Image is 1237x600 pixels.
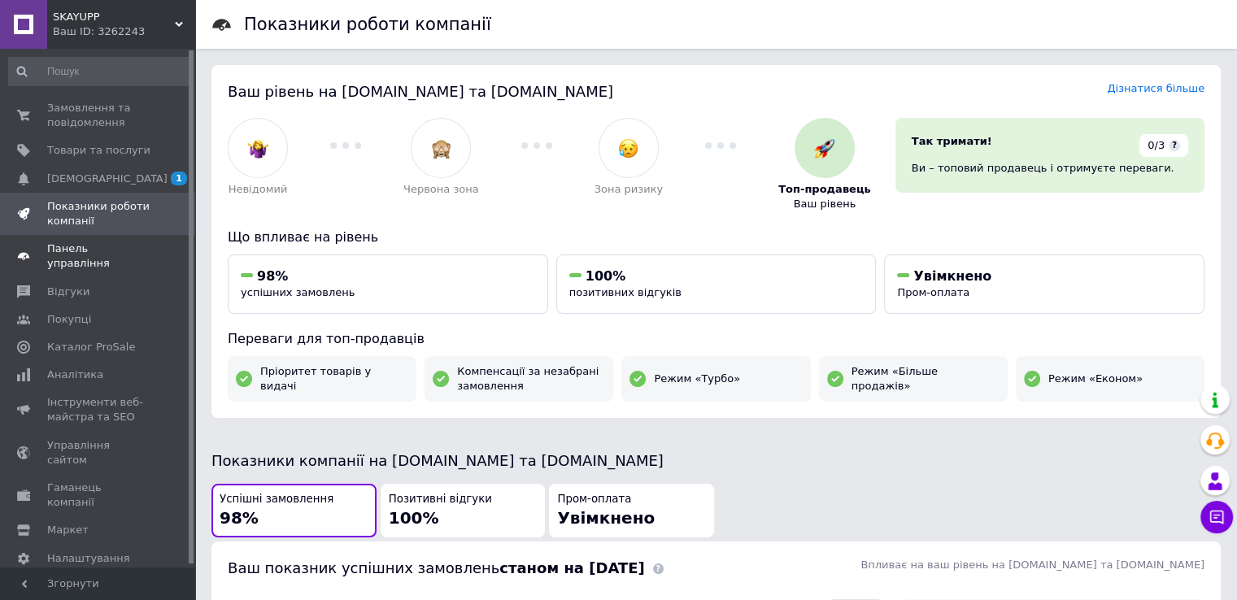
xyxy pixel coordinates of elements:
[47,143,150,158] span: Товари та послуги
[618,138,638,159] img: :disappointed_relieved:
[47,172,168,186] span: [DEMOGRAPHIC_DATA]
[211,484,377,538] button: Успішні замовлення98%
[228,559,645,576] span: Ваш показник успішних замовлень
[47,101,150,130] span: Замовлення та повідомлення
[431,138,451,159] img: :see_no_evil:
[569,286,682,298] span: позитивних відгуків
[47,312,91,327] span: Покупці
[47,438,150,467] span: Управління сайтом
[549,484,714,538] button: Пром-оплатаУвімкнено
[556,254,877,314] button: 100%позитивних відгуків
[557,492,631,507] span: Пром-оплата
[913,268,991,284] span: Увімкнено
[1200,501,1233,533] button: Чат з покупцем
[654,372,740,386] span: Режим «Турбо»
[814,138,834,159] img: :rocket:
[211,452,664,469] span: Показники компанії на [DOMAIN_NAME] та [DOMAIN_NAME]
[897,286,969,298] span: Пром-оплата
[53,24,195,39] div: Ваш ID: 3262243
[381,484,546,538] button: Позитивні відгуки100%
[557,508,655,528] span: Увімкнено
[778,182,871,197] span: Топ-продавець
[248,138,268,159] img: :woman-shrugging:
[884,254,1204,314] button: УвімкненоПром-оплата
[47,551,130,566] span: Налаштування
[171,172,187,185] span: 1
[1107,82,1204,94] a: Дізнатися більше
[220,492,333,507] span: Успішні замовлення
[228,229,378,245] span: Що впливає на рівень
[852,364,1000,393] span: Режим «Більше продажів»
[912,135,992,147] span: Так тримати!
[860,559,1204,571] span: Впливає на ваш рівень на [DOMAIN_NAME] та [DOMAIN_NAME]
[47,285,89,299] span: Відгуки
[586,268,625,284] span: 100%
[47,480,150,510] span: Гаманець компанії
[241,286,355,298] span: успішних замовлень
[47,199,150,228] span: Показники роботи компанії
[47,367,103,382] span: Аналітика
[1139,134,1188,157] div: 0/3
[403,182,479,197] span: Червона зона
[389,508,439,528] span: 100%
[47,395,150,424] span: Інструменти веб-майстра та SEO
[257,268,288,284] span: 98%
[457,364,605,393] span: Компенсації за незабрані замовлення
[794,197,856,211] span: Ваш рівень
[8,57,192,86] input: Пошук
[47,241,150,271] span: Панель управління
[499,559,644,576] b: станом на [DATE]
[229,182,288,197] span: Невідомий
[47,523,89,537] span: Маркет
[912,161,1188,176] div: Ви – топовий продавець і отримуєте переваги.
[1169,140,1180,151] span: ?
[260,364,408,393] span: Пріоритет товарів у видачі
[53,10,175,24] span: SKAYUPP
[47,340,135,354] span: Каталог ProSale
[1048,372,1143,386] span: Режим «Економ»
[595,182,664,197] span: Зона ризику
[228,254,548,314] button: 98%успішних замовлень
[228,83,613,100] span: Ваш рівень на [DOMAIN_NAME] та [DOMAIN_NAME]
[244,15,491,34] h1: Показники роботи компанії
[389,492,492,507] span: Позитивні відгуки
[220,508,259,528] span: 98%
[228,331,425,346] span: Переваги для топ-продавців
